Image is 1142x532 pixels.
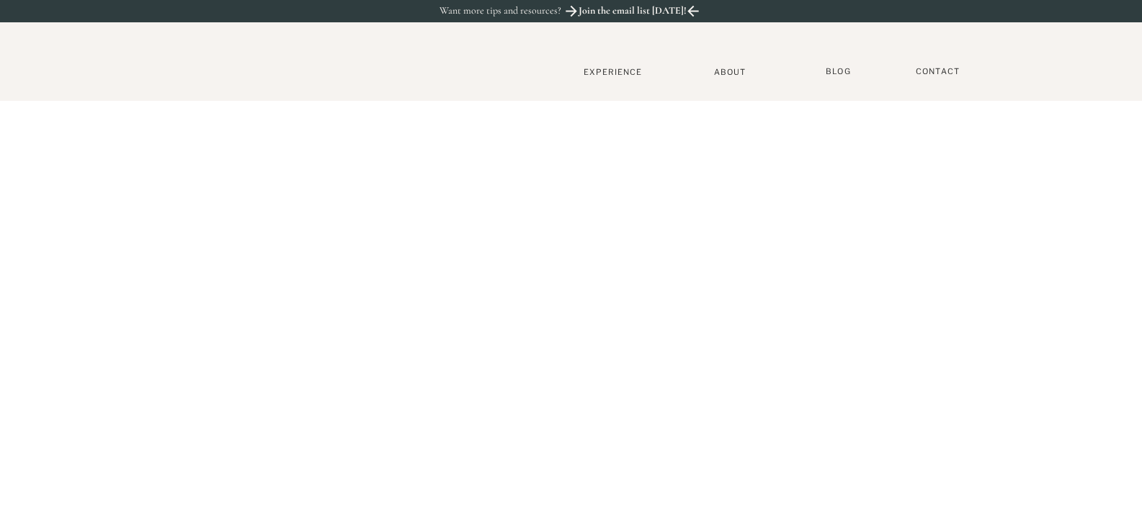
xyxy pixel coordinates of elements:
[566,67,661,77] a: Experience
[440,5,592,17] p: Want more tips and resources?
[708,67,752,76] a: About
[821,66,857,77] a: BLOG
[577,5,688,21] a: Join the email list [DATE]!
[909,66,967,77] a: Contact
